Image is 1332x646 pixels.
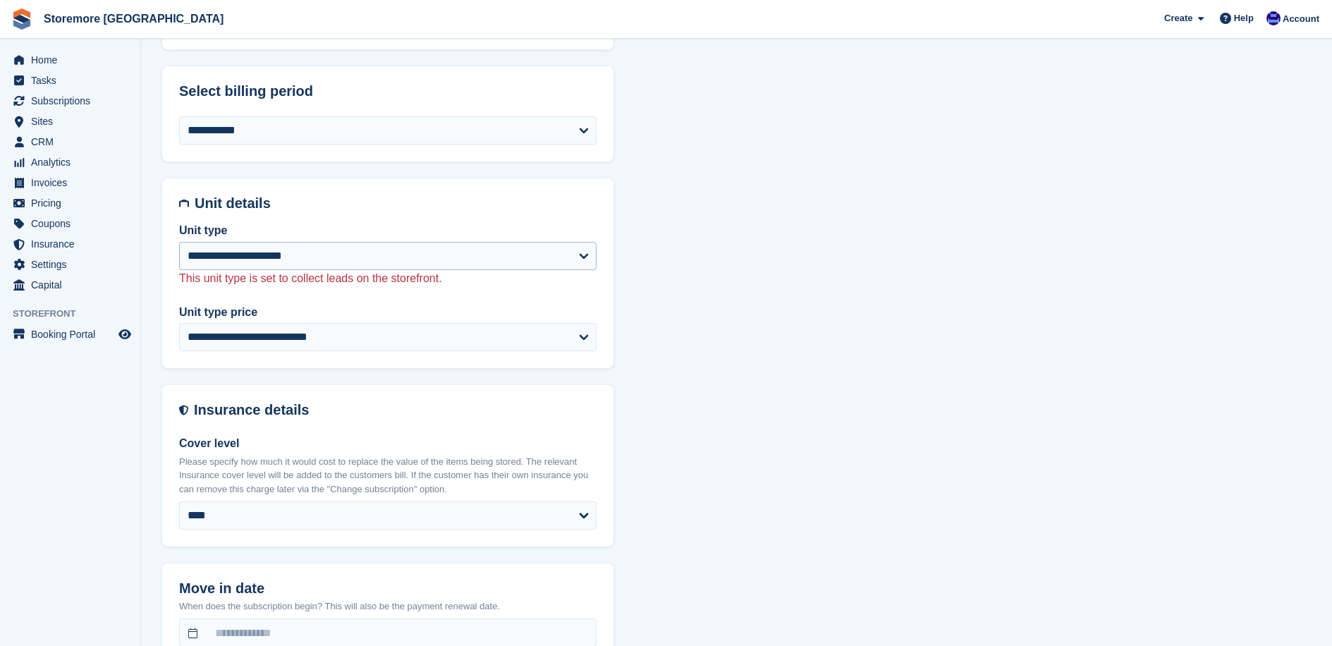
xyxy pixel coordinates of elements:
p: When does the subscription begin? This will also be the payment renewal date. [179,599,597,614]
p: This unit type is set to collect leads on the storefront. [179,270,597,287]
a: menu [7,255,133,274]
a: menu [7,193,133,213]
h2: Unit details [195,195,597,212]
label: Unit type [179,222,597,239]
span: CRM [31,132,116,152]
span: Settings [31,255,116,274]
span: Home [31,50,116,70]
h2: Insurance details [194,402,597,418]
span: Coupons [31,214,116,233]
a: menu [7,132,133,152]
a: menu [7,324,133,344]
a: menu [7,152,133,172]
span: Insurance [31,234,116,254]
a: menu [7,91,133,111]
img: stora-icon-8386f47178a22dfd0bd8f6a31ec36ba5ce8667c1dd55bd0f319d3a0aa187defe.svg [11,8,32,30]
span: Storefront [13,307,140,321]
a: menu [7,111,133,131]
a: menu [7,173,133,193]
span: Create [1164,11,1192,25]
span: Tasks [31,71,116,90]
span: Capital [31,275,116,295]
span: Pricing [31,193,116,213]
span: Booking Portal [31,324,116,344]
img: unit-details-icon-595b0c5c156355b767ba7b61e002efae458ec76ed5ec05730b8e856ff9ea34a9.svg [179,195,189,212]
span: Sites [31,111,116,131]
a: Storemore [GEOGRAPHIC_DATA] [38,7,229,30]
a: Preview store [116,326,133,343]
span: Help [1234,11,1254,25]
a: menu [7,50,133,70]
a: menu [7,234,133,254]
label: Cover level [179,435,597,452]
h2: Move in date [179,580,597,597]
img: insurance-details-icon-731ffda60807649b61249b889ba3c5e2b5c27d34e2e1fb37a309f0fde93ff34a.svg [179,402,188,418]
img: Angela [1266,11,1281,25]
span: Subscriptions [31,91,116,111]
a: menu [7,71,133,90]
a: menu [7,275,133,295]
span: Account [1283,12,1319,26]
span: Analytics [31,152,116,172]
p: Please specify how much it would cost to replace the value of the items being stored. The relevan... [179,455,597,496]
label: Unit type price [179,304,597,321]
a: menu [7,214,133,233]
h2: Select billing period [179,83,597,99]
span: Invoices [31,173,116,193]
